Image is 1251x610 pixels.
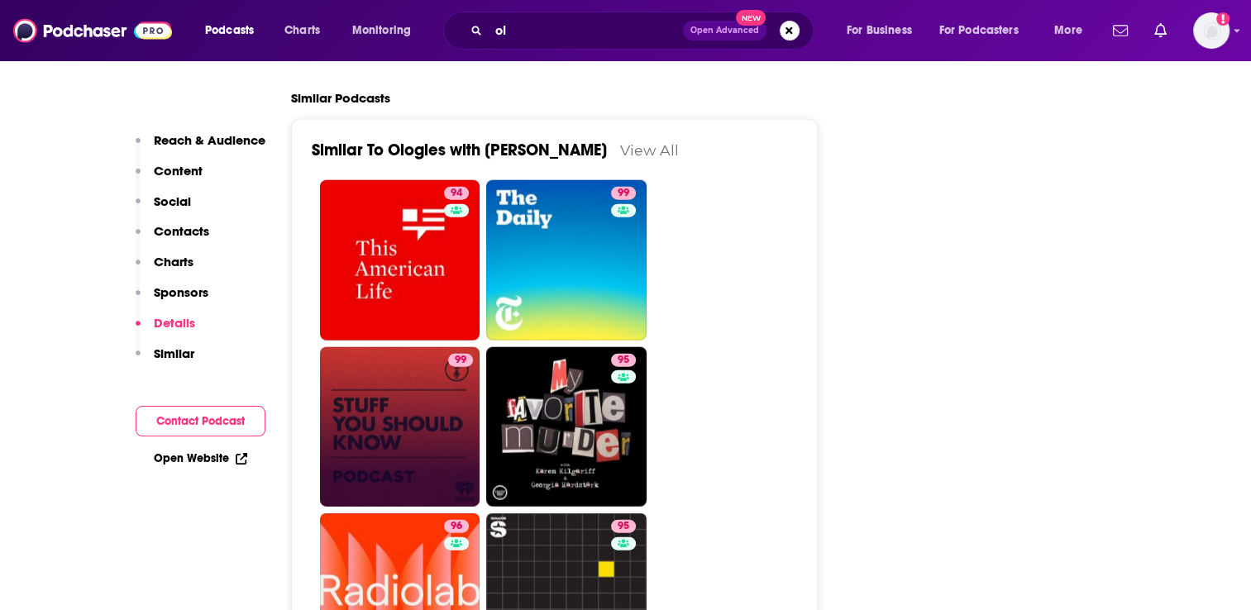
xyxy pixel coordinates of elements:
[320,180,480,341] a: 94
[274,17,330,44] a: Charts
[618,518,629,535] span: 95
[451,518,462,535] span: 96
[736,10,766,26] span: New
[444,520,469,533] a: 96
[618,352,629,369] span: 95
[154,284,208,300] p: Sponsors
[1216,12,1230,26] svg: Add a profile image
[620,141,679,159] a: View All
[136,223,209,254] button: Contacts
[320,347,480,508] a: 99
[1193,12,1230,49] button: Show profile menu
[154,254,193,269] p: Charts
[13,15,172,46] img: Podchaser - Follow, Share and Rate Podcasts
[847,19,912,42] span: For Business
[136,163,203,193] button: Content
[489,17,683,44] input: Search podcasts, credits, & more...
[444,187,469,200] a: 94
[611,354,636,367] a: 95
[136,284,208,315] button: Sponsors
[486,180,647,341] a: 99
[136,132,265,163] button: Reach & Audience
[136,346,194,376] button: Similar
[154,346,194,361] p: Similar
[690,26,759,35] span: Open Advanced
[1043,17,1103,44] button: open menu
[154,451,247,465] a: Open Website
[312,140,607,160] a: Similar To Ologies with [PERSON_NAME]
[154,223,209,239] p: Contacts
[154,132,265,148] p: Reach & Audience
[611,187,636,200] a: 99
[205,19,254,42] span: Podcasts
[352,19,411,42] span: Monitoring
[486,347,647,508] a: 95
[683,21,766,41] button: Open AdvancedNew
[193,17,275,44] button: open menu
[455,352,466,369] span: 99
[136,406,265,436] button: Contact Podcast
[618,185,629,202] span: 99
[136,193,191,224] button: Social
[448,354,473,367] a: 99
[929,17,1043,44] button: open menu
[154,163,203,179] p: Content
[1193,12,1230,49] img: User Profile
[291,90,390,106] h2: Similar Podcasts
[1106,17,1134,45] a: Show notifications dropdown
[154,315,195,331] p: Details
[136,254,193,284] button: Charts
[939,19,1019,42] span: For Podcasters
[1148,17,1173,45] a: Show notifications dropdown
[284,19,320,42] span: Charts
[1193,12,1230,49] span: Logged in as gmacdermott
[341,17,432,44] button: open menu
[611,520,636,533] a: 95
[459,12,829,50] div: Search podcasts, credits, & more...
[136,315,195,346] button: Details
[1054,19,1082,42] span: More
[835,17,933,44] button: open menu
[154,193,191,209] p: Social
[451,185,462,202] span: 94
